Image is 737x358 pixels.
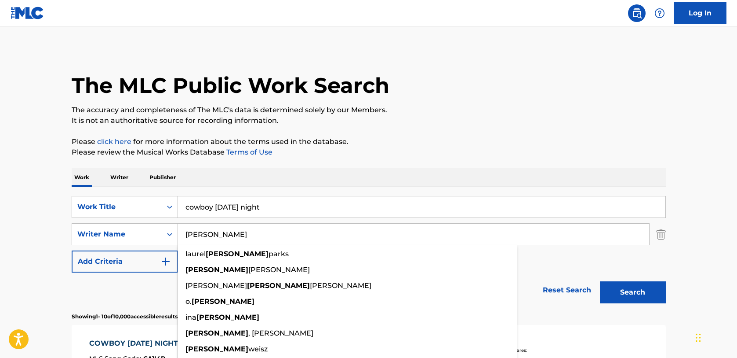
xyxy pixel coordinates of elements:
img: 9d2ae6d4665cec9f34b9.svg [160,256,171,267]
h1: The MLC Public Work Search [72,72,389,99]
a: Public Search [628,4,646,22]
span: parks [269,250,289,258]
span: [PERSON_NAME] [310,281,371,290]
p: Publisher [147,168,178,187]
span: laurel [185,250,206,258]
span: [PERSON_NAME] [248,266,310,274]
p: It is not an authoritative source for recording information. [72,115,666,126]
img: MLC Logo [11,7,44,19]
p: The accuracy and completeness of The MLC's data is determined solely by our Members. [72,105,666,115]
a: click here [97,137,131,146]
span: weisz [248,345,268,353]
strong: [PERSON_NAME] [185,345,248,353]
img: help [654,8,665,18]
strong: [PERSON_NAME] [206,250,269,258]
button: Add Criteria [72,251,178,273]
div: COWBOY [DATE] NIGHT [89,338,182,349]
span: , [PERSON_NAME] [248,329,313,337]
p: Showing 1 - 10 of 10,000 accessible results (Total 253,971 ) [72,313,215,321]
p: Writer [108,168,131,187]
strong: [PERSON_NAME] [196,313,259,321]
form: Search Form [72,196,666,308]
span: o. [185,297,192,306]
span: [PERSON_NAME] [185,281,247,290]
p: Please review the Musical Works Database [72,147,666,158]
a: Log In [674,2,726,24]
img: Delete Criterion [656,223,666,245]
p: Please for more information about the terms used in the database. [72,137,666,147]
iframe: Chat Widget [693,316,737,358]
img: search [632,8,642,18]
div: Drag [696,325,701,351]
div: Writer Name [77,229,156,240]
a: Reset Search [538,280,595,300]
div: Work Title [77,202,156,212]
strong: [PERSON_NAME] [185,329,248,337]
a: Terms of Use [225,148,272,156]
div: Help [651,4,668,22]
strong: [PERSON_NAME] [192,297,254,306]
strong: [PERSON_NAME] [247,281,310,290]
strong: [PERSON_NAME] [185,266,248,274]
button: Search [600,281,666,303]
p: Work [72,168,92,187]
span: ina [185,313,196,321]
